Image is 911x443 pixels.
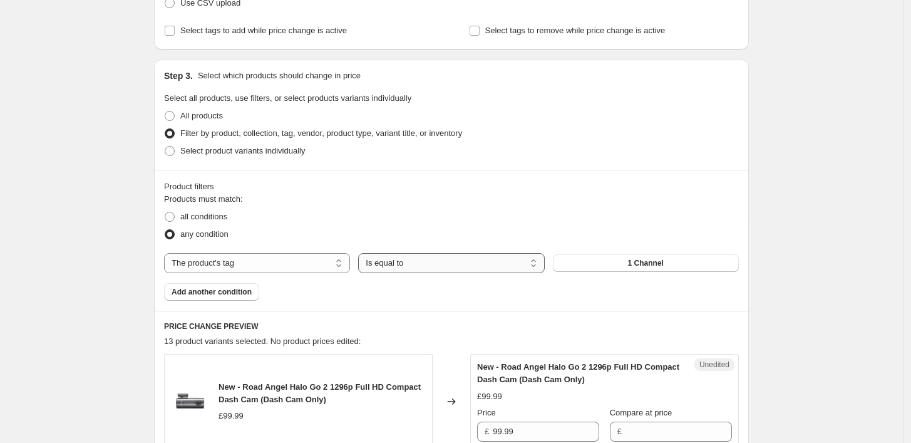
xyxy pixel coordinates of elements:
[180,128,462,138] span: Filter by product, collection, tag, vendor, product type, variant title, or inventory
[617,427,622,436] span: £
[198,70,361,82] p: Select which products should change in price
[180,111,223,120] span: All products
[164,283,259,301] button: Add another condition
[219,410,244,422] div: £99.99
[477,390,502,403] div: £99.99
[699,360,729,370] span: Unedited
[164,180,739,193] div: Product filters
[172,287,252,297] span: Add another condition
[553,254,739,272] button: 1 Channel
[164,70,193,82] h2: Step 3.
[628,258,664,268] span: 1 Channel
[485,427,489,436] span: £
[180,146,305,155] span: Select product variants individually
[477,362,679,384] span: New - Road Angel Halo Go 2 1296p Full HD Compact Dash Cam (Dash Cam Only)
[164,336,361,346] span: 13 product variants selected. No product prices edited:
[164,93,411,103] span: Select all products, use filters, or select products variants individually
[164,321,739,331] h6: PRICE CHANGE PREVIEW
[610,408,672,417] span: Compare at price
[485,26,666,35] span: Select tags to remove while price change is active
[171,383,208,420] img: Halo_Go_80x.png
[477,408,496,417] span: Price
[180,212,227,221] span: all conditions
[180,26,347,35] span: Select tags to add while price change is active
[164,194,243,204] span: Products must match:
[219,382,421,404] span: New - Road Angel Halo Go 2 1296p Full HD Compact Dash Cam (Dash Cam Only)
[180,229,229,239] span: any condition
